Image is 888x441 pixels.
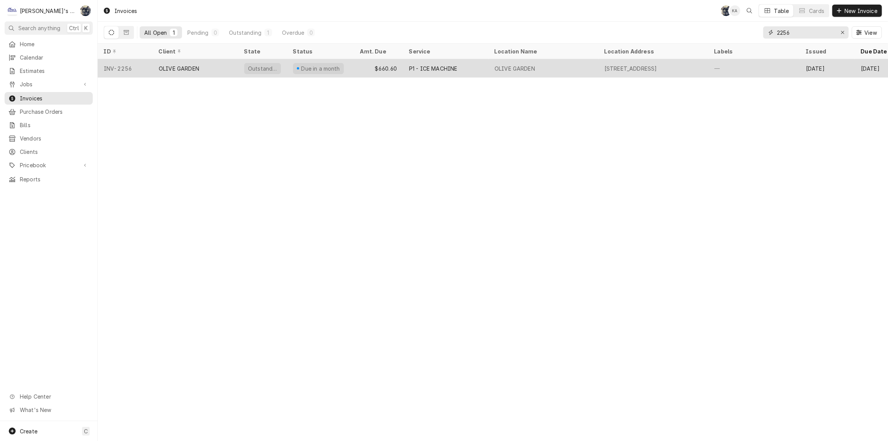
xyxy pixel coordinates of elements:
[5,78,93,90] a: Go to Jobs
[159,65,199,73] div: OLIVE GARDEN
[293,47,346,55] div: Status
[5,173,93,186] a: Reports
[20,148,89,156] span: Clients
[5,21,93,35] button: Search anythingCtrlK
[5,390,93,403] a: Go to Help Center
[20,406,88,414] span: What's New
[604,47,701,55] div: Location Address
[721,5,732,16] div: Sarah Bendele's Avatar
[309,29,313,37] div: 0
[843,7,879,15] span: New Invoice
[777,26,834,39] input: Keyword search
[20,94,89,102] span: Invoices
[832,5,882,17] button: New Invoice
[360,47,395,55] div: Amt. Due
[69,24,79,32] span: Ctrl
[247,65,278,73] div: Outstanding
[852,26,882,39] button: View
[20,53,89,61] span: Calendar
[20,161,77,169] span: Pricebook
[20,7,76,15] div: [PERSON_NAME]'s Refrigeration
[708,59,800,78] div: —
[20,175,89,183] span: Reports
[863,29,878,37] span: View
[187,29,208,37] div: Pending
[80,5,91,16] div: Sarah Bendele's Avatar
[80,5,91,16] div: SB
[20,428,37,435] span: Create
[20,108,89,116] span: Purchase Orders
[354,59,403,78] div: $660.60
[104,47,145,55] div: ID
[98,59,153,78] div: INV-2256
[836,26,849,39] button: Erase input
[5,51,93,64] a: Calendar
[20,67,89,75] span: Estimates
[730,5,740,16] div: Korey Austin's Avatar
[84,427,88,435] span: C
[5,145,93,158] a: Clients
[18,24,60,32] span: Search anything
[213,29,218,37] div: 0
[774,7,789,15] div: Table
[5,65,93,77] a: Estimates
[495,65,535,73] div: OLIVE GARDEN
[721,5,732,16] div: SB
[5,404,93,416] a: Go to What's New
[604,65,657,73] div: [STREET_ADDRESS]
[495,47,591,55] div: Location Name
[266,29,271,37] div: 1
[5,38,93,50] a: Home
[714,47,794,55] div: Labels
[282,29,304,37] div: Overdue
[409,47,481,55] div: Service
[159,47,230,55] div: Client
[5,132,93,145] a: Vendors
[5,159,93,171] a: Go to Pricebook
[20,40,89,48] span: Home
[5,105,93,118] a: Purchase Orders
[300,65,341,73] div: Due in a month
[809,7,824,15] div: Cards
[20,393,88,401] span: Help Center
[800,59,855,78] div: [DATE]
[144,29,167,37] div: All Open
[20,80,77,88] span: Jobs
[7,5,18,16] div: Clay's Refrigeration's Avatar
[20,121,89,129] span: Bills
[84,24,88,32] span: K
[229,29,261,37] div: Outstanding
[7,5,18,16] div: C
[730,5,740,16] div: KA
[743,5,756,17] button: Open search
[244,47,281,55] div: State
[171,29,176,37] div: 1
[20,134,89,142] span: Vendors
[409,65,458,73] div: P1 - ICE MACHINE
[5,92,93,105] a: Invoices
[806,47,847,55] div: Issued
[5,119,93,131] a: Bills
